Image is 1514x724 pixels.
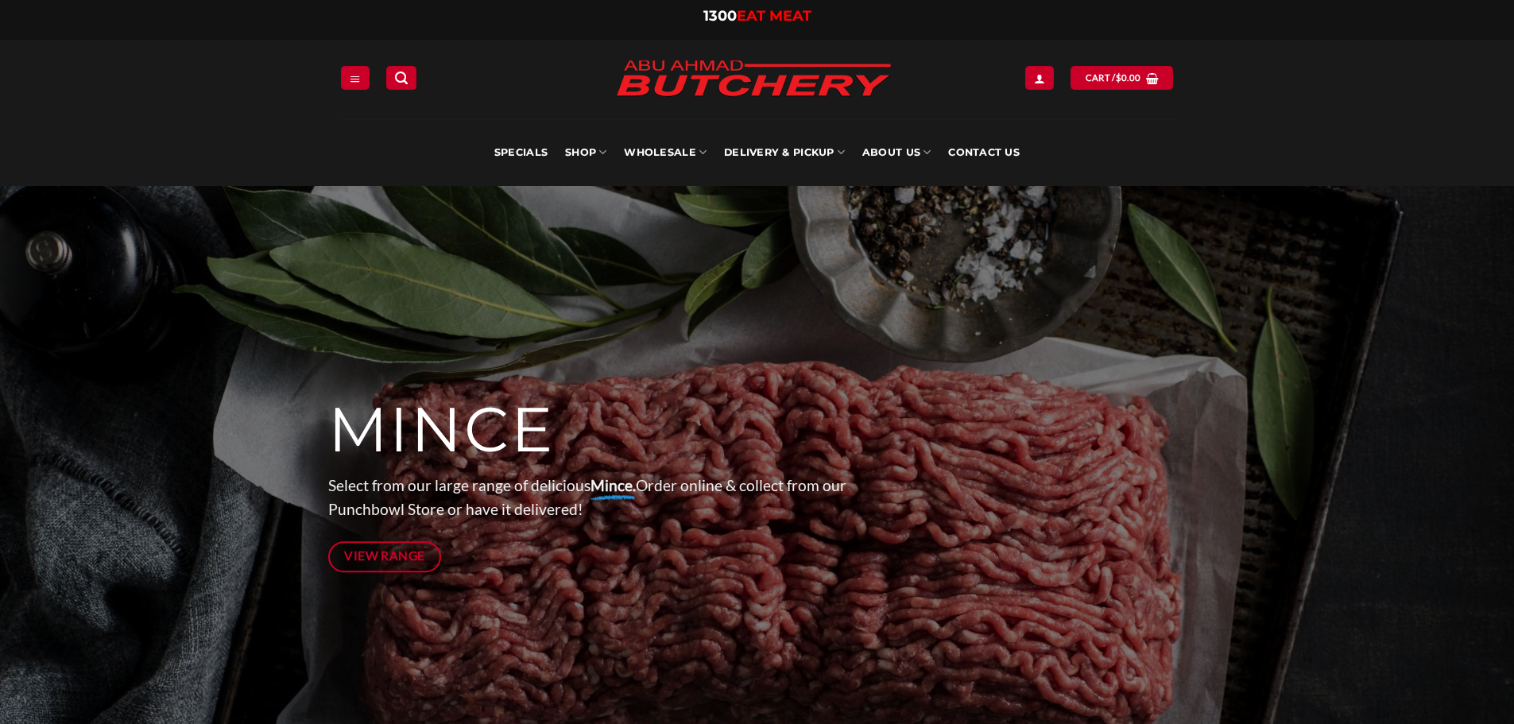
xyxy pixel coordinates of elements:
a: View Range [328,541,442,572]
a: Contact Us [948,119,1020,186]
a: Specials [494,119,548,186]
a: About Us [862,119,931,186]
span: Cart / [1086,71,1141,85]
span: MINCE [328,392,555,468]
a: SHOP [565,119,606,186]
span: $ [1116,71,1121,85]
bdi: 0.00 [1116,72,1141,83]
img: Abu Ahmad Butchery [602,49,904,110]
a: Search [386,66,416,89]
span: 1300 [703,7,737,25]
a: Menu [341,66,370,89]
span: View Range [344,546,425,566]
a: View cart [1071,66,1173,89]
strong: Mince. [590,476,636,494]
a: Wholesale [624,119,707,186]
a: Delivery & Pickup [724,119,845,186]
a: Login [1025,66,1054,89]
a: 1300EAT MEAT [703,7,811,25]
span: EAT MEAT [737,7,811,25]
span: Select from our large range of delicious Order online & collect from our Punchbowl Store or have ... [328,476,846,519]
